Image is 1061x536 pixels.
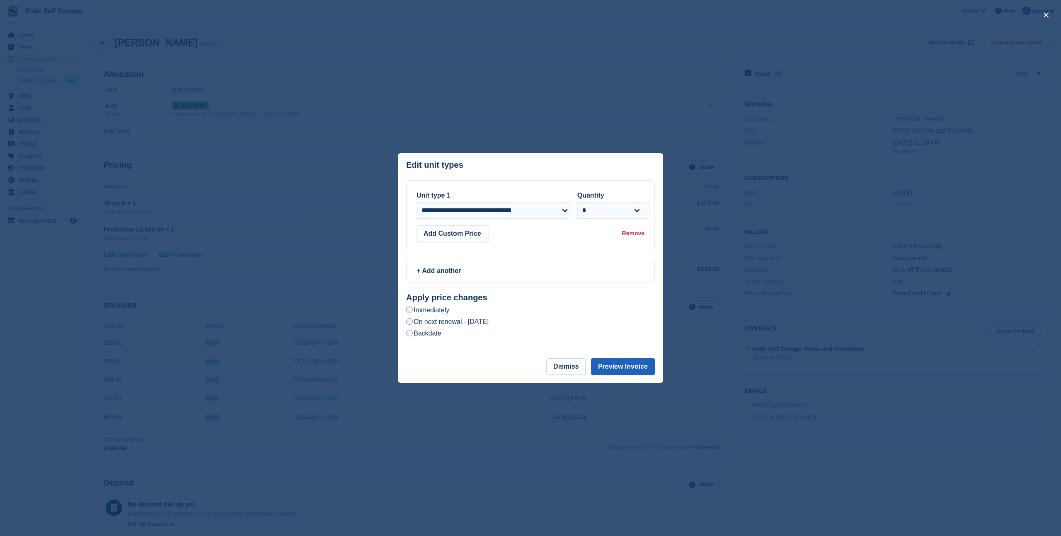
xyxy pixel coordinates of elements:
[406,329,441,338] label: Backdate
[406,259,655,283] a: + Add another
[406,317,489,326] label: On next renewal - [DATE]
[417,266,644,276] div: + Add another
[406,293,487,302] strong: Apply price changes
[1039,8,1053,22] button: close
[577,192,604,199] label: Quantity
[406,160,463,170] p: Edit unit types
[417,225,488,242] button: Add Custom Price
[591,358,655,375] button: Preview Invoice
[417,192,451,199] label: Unit type 1
[406,318,413,325] input: On next renewal - [DATE]
[546,358,586,375] button: Dismiss
[622,229,644,238] div: Remove
[406,306,449,314] label: Immediately
[406,307,413,313] input: Immediately
[406,330,413,336] input: Backdate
